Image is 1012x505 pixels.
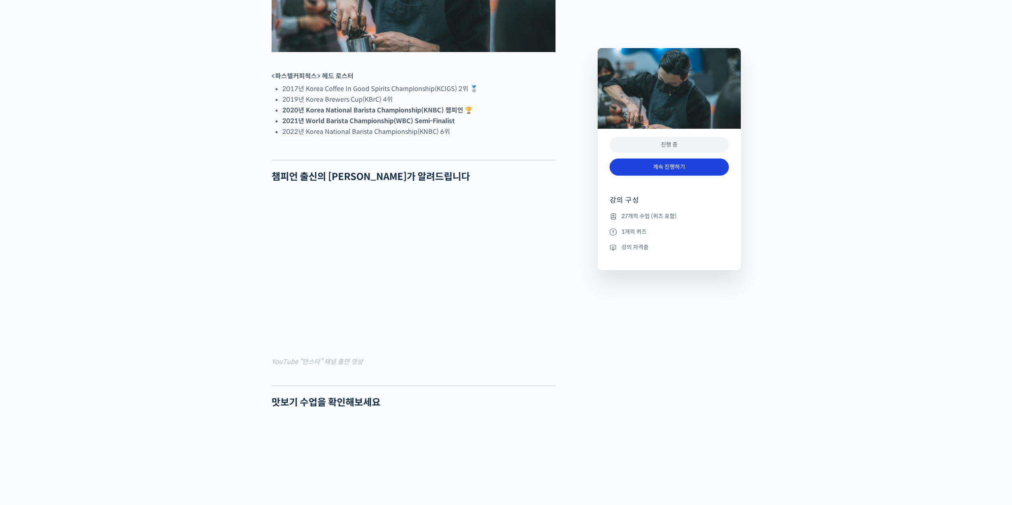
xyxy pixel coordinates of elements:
span: 설정 [123,264,132,270]
a: 계속 진행하기 [610,159,729,176]
strong: <파스텔커피웍스> 헤드 로스터 [272,72,354,80]
mark: YouTube “안스타” 채널 출연 영상 [272,358,363,366]
iframe: 전문 바리스타가 추천하는 에스프레소 내리는 방법 (방현영 바리스타) [272,193,556,353]
a: 대화 [52,252,103,272]
span: 홈 [25,264,30,270]
h4: 강의 구성 [610,195,729,211]
strong: 맛보기 수업을 확인해보세요 [272,397,381,408]
li: 2017년 Korea Coffee In Good Spirits Championship(KCIGS) 2위 🥈 [282,83,556,94]
a: 설정 [103,252,153,272]
li: 2022년 Korea National Barista Championship(KNBC) 6위 [282,126,556,137]
strong: 2021년 World Barista Championship(WBC) Semi-Finalist [282,117,455,125]
span: 대화 [73,264,82,271]
a: 홈 [2,252,52,272]
div: 진행 중 [610,137,729,153]
li: 강의 자격증 [610,242,729,252]
strong: 2020년 Korea National Barista Championship(KNBC) 챔피언 🏆 [282,106,473,114]
li: 1개의 퀴즈 [610,227,729,236]
li: 27개의 수업 (퀴즈 포함) [610,211,729,221]
strong: 챔피언 출신의 [PERSON_NAME]가 알려드립니다 [272,171,470,183]
li: 2019년 Korea Brewers Cup(KBrC) 4위 [282,94,556,105]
